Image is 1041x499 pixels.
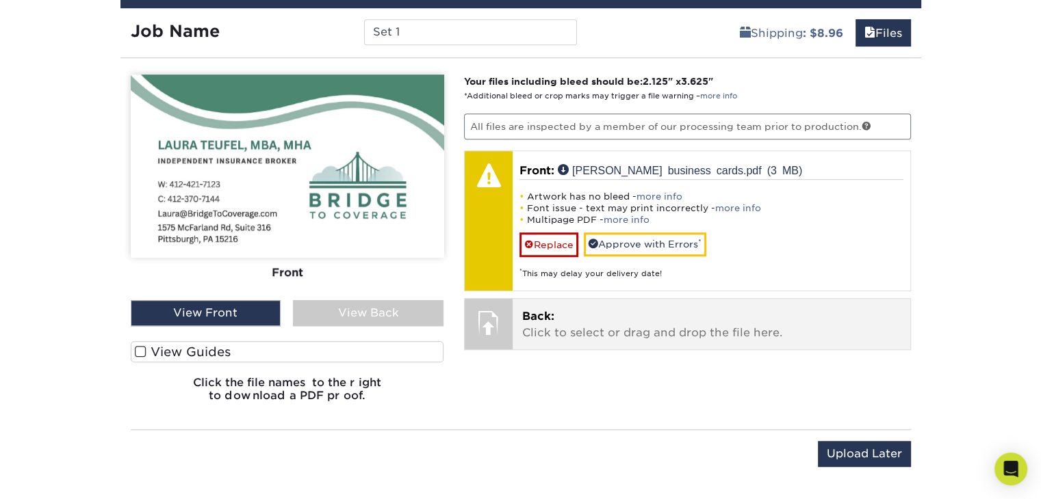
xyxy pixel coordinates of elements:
[715,203,761,213] a: more info
[740,27,751,40] span: shipping
[131,258,444,288] div: Front
[818,441,911,467] input: Upload Later
[522,308,901,341] p: Click to select or drag and drop the file here.
[604,215,650,225] a: more info
[464,92,737,100] small: *Additional bleed or crop marks may trigger a file warning –
[643,76,668,87] span: 2.125
[519,232,578,256] a: Replace
[131,300,281,326] div: View Front
[519,214,903,226] li: Multipage PDF -
[364,19,577,45] input: Enter a job name
[637,191,682,202] a: more info
[131,341,444,362] label: View Guides
[856,19,911,46] a: Files
[994,453,1027,485] div: Open Intercom Messenger
[131,21,220,41] strong: Job Name
[584,232,706,256] a: Approve with Errors*
[519,202,903,214] li: Font issue - text may print incorrectly -
[864,27,875,40] span: files
[293,300,444,326] div: View Back
[522,310,554,323] span: Back:
[131,376,444,413] h6: Click the file names to the right to download a PDF proof.
[700,92,737,100] a: more info
[731,19,852,46] a: Shipping: $8.96
[464,113,911,139] p: All files are inspected by a member of our processing team prior to production.
[519,257,903,280] div: This may delay your delivery date!
[519,191,903,202] li: Artwork has no bleed -
[681,76,708,87] span: 3.625
[519,164,554,177] span: Front:
[558,164,802,175] a: [PERSON_NAME] business cards.pdf (3 MB)
[464,76,713,87] strong: Your files including bleed should be: " x "
[803,27,843,40] b: : $8.96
